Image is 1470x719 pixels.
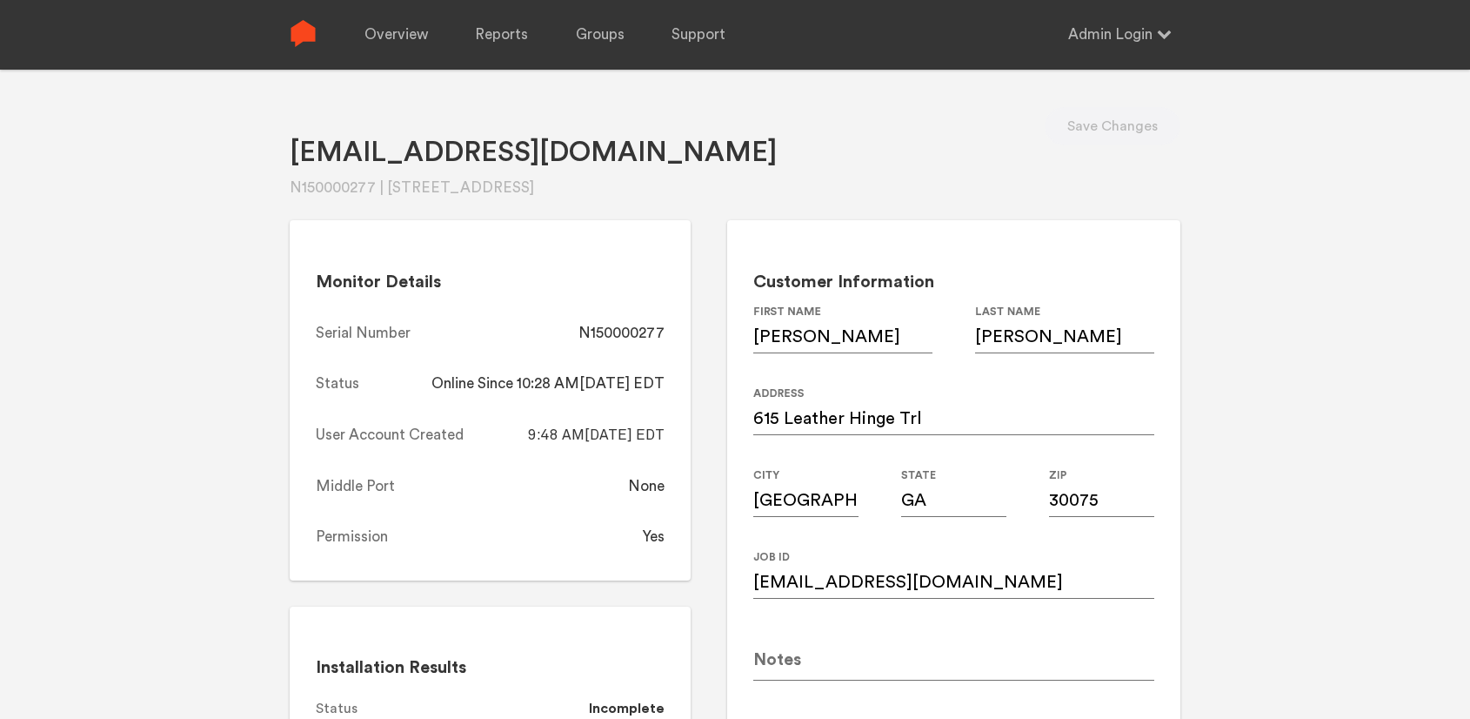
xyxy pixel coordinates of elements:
h2: Installation Results [316,657,665,679]
span: Status [316,698,580,719]
div: Yes [643,527,665,548]
h2: Customer Information [753,272,1154,293]
div: N150000277 | [STREET_ADDRESS] [290,178,777,198]
img: Sense Logo [290,20,317,47]
div: Permission [316,527,388,548]
h1: [EMAIL_ADDRESS][DOMAIN_NAME] [290,135,777,171]
div: Serial Number [316,323,411,344]
button: Save Changes [1045,107,1180,145]
div: User Account Created [316,425,464,446]
div: N150000277 [578,323,665,344]
span: 9:48 AM[DATE] EDT [528,426,665,443]
div: Online Since 10:28 AM[DATE] EDT [431,373,665,394]
div: Status [316,373,359,394]
div: None [628,476,665,497]
h2: Monitor Details [316,272,665,293]
div: Middle Port [316,476,395,497]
